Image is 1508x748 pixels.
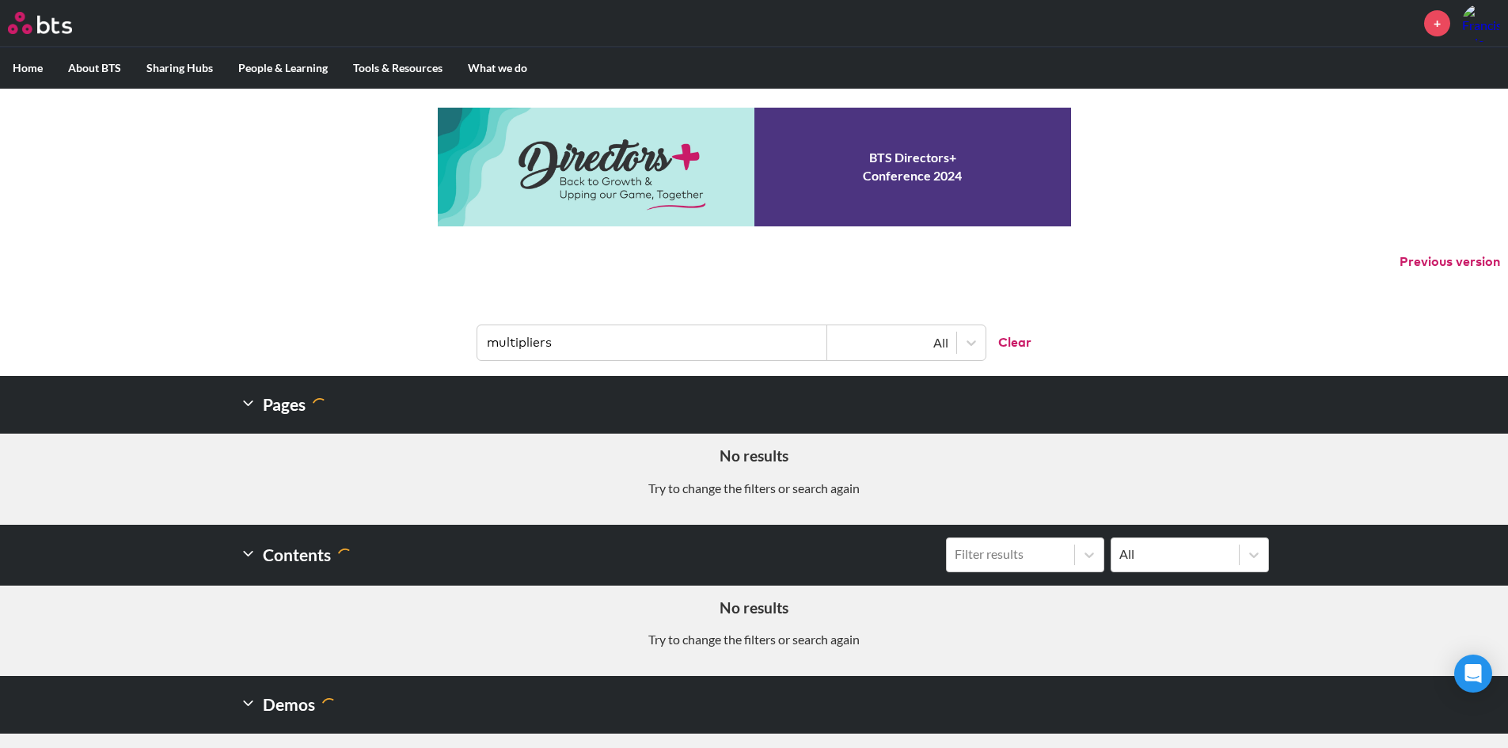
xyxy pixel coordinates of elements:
[1462,4,1500,42] a: Profile
[8,12,72,34] img: BTS Logo
[1454,655,1492,693] div: Open Intercom Messenger
[455,47,540,89] label: What we do
[8,12,101,34] a: Go home
[134,47,226,89] label: Sharing Hubs
[1462,4,1500,42] img: Francis Prior
[12,480,1496,497] p: Try to change the filters or search again
[12,446,1496,467] h5: No results
[340,47,455,89] label: Tools & Resources
[240,689,337,720] h2: Demos
[438,108,1071,226] a: Conference 2024
[1400,253,1500,271] button: Previous version
[240,537,353,572] h2: Contents
[1119,545,1231,563] div: All
[835,334,948,351] div: All
[240,389,328,420] h2: Pages
[226,47,340,89] label: People & Learning
[1424,10,1450,36] a: +
[12,598,1496,619] h5: No results
[12,631,1496,648] p: Try to change the filters or search again
[55,47,134,89] label: About BTS
[986,325,1031,360] button: Clear
[477,325,827,360] input: Find contents, pages and demos...
[955,545,1066,563] div: Filter results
